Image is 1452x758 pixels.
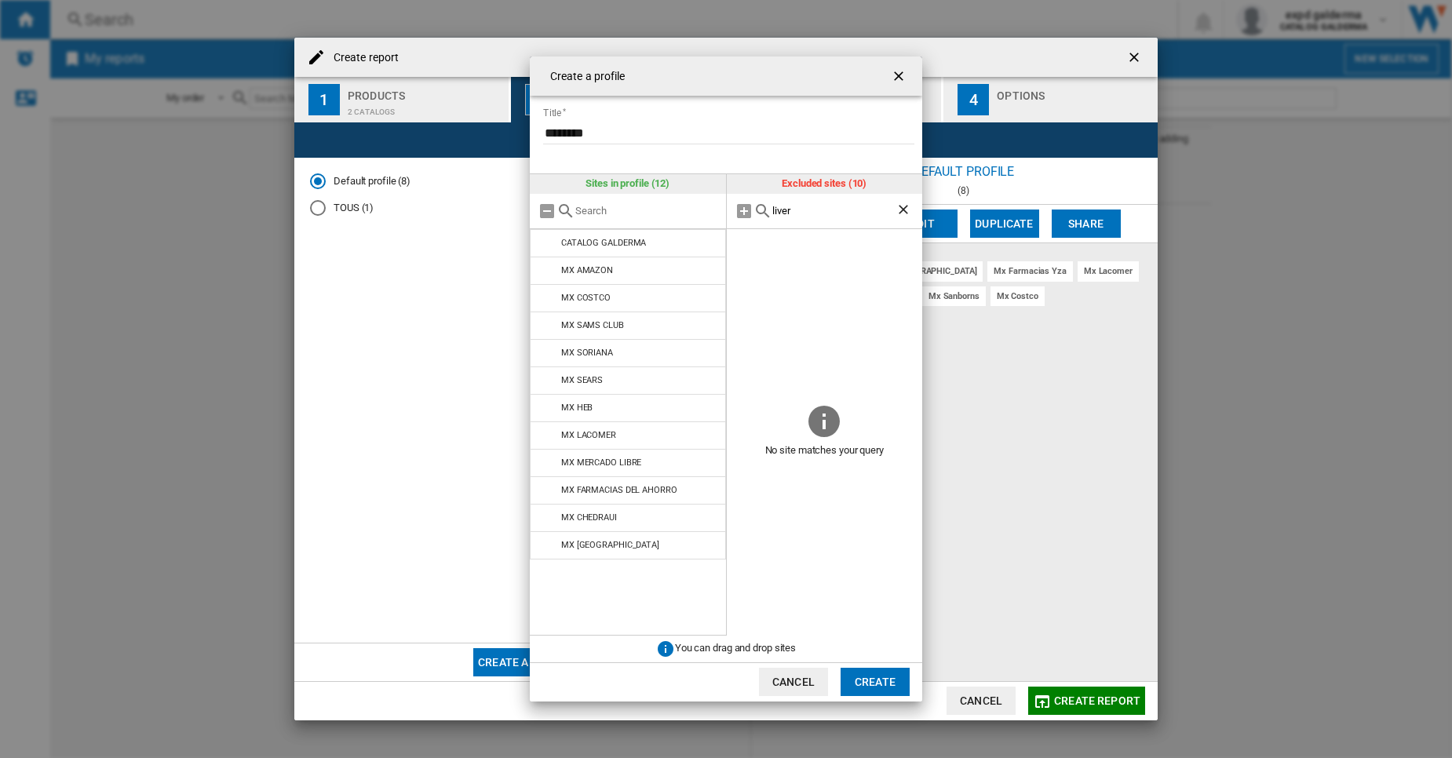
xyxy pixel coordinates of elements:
[561,238,646,248] div: CATALOG GALDERMA
[727,174,923,193] div: Excluded sites (10)
[841,668,910,696] button: Create
[530,174,726,193] div: Sites in profile (12)
[772,205,896,217] input: Search
[561,265,613,275] div: MX AMAZON
[727,439,923,463] span: No site matches your query
[561,430,616,440] div: MX LACOMER
[896,202,914,220] ng-md-icon: Clear search
[561,540,659,550] div: MX [GEOGRAPHIC_DATA]
[759,668,828,696] button: Cancel
[561,348,613,358] div: MX SORIANA
[885,60,916,92] button: getI18NText('BUTTONS.CLOSE_DIALOG')
[542,69,626,85] h4: Create a profile
[891,68,910,87] ng-md-icon: getI18NText('BUTTONS.CLOSE_DIALOG')
[675,642,796,654] span: You can drag and drop sites
[735,202,753,220] md-icon: Add all
[561,375,603,385] div: MX SEARS
[575,205,718,217] input: Search
[561,293,611,303] div: MX COSTCO
[561,320,624,330] div: MX SAMS CLUB
[561,485,677,495] div: MX FARMACIAS DEL AHORRO
[561,512,617,523] div: MX CHEDRAUI
[561,403,593,413] div: MX HEB
[561,457,641,468] div: MX MERCADO LIBRE
[538,202,556,220] md-icon: Remove all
